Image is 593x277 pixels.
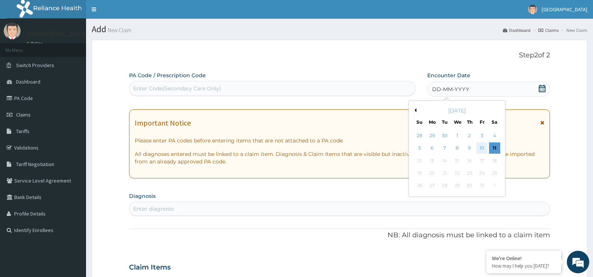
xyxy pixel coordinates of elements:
[135,150,544,165] p: All diagnoses entered must be linked to a claim item. Diagnosis & Claim Items that are visible bu...
[16,128,30,135] span: Tariffs
[413,108,416,112] button: Previous Month
[432,85,469,93] span: DD-MM-YYYY
[503,27,531,33] a: Dashboard
[129,231,550,240] p: NB: All diagnosis must be linked to a claim item
[439,130,450,141] div: Choose Tuesday, September 30th, 2025
[476,180,487,192] div: Not available Friday, October 31st, 2025
[464,130,475,141] div: Choose Thursday, October 2nd, 2025
[464,180,475,192] div: Not available Thursday, October 30th, 2025
[135,119,191,127] h1: Important Notice
[43,88,103,163] span: We're online!
[489,130,500,141] div: Choose Saturday, October 4th, 2025
[452,143,463,154] div: Choose Wednesday, October 8th, 2025
[427,168,438,179] div: Not available Monday, October 20th, 2025
[26,30,88,37] p: [GEOGRAPHIC_DATA]
[414,155,425,166] div: Not available Sunday, October 12th, 2025
[464,143,475,154] div: Choose Thursday, October 9th, 2025
[129,51,550,60] p: Step 2 of 2
[414,180,425,192] div: Not available Sunday, October 26th, 2025
[559,27,587,33] li: New Claim
[492,263,556,269] p: How may I help you today?
[14,37,30,56] img: d_794563401_company_1708531726252_794563401
[441,119,448,125] div: Tu
[476,168,487,179] div: Not available Friday, October 24th, 2025
[452,155,463,166] div: Not available Wednesday, October 15th, 2025
[452,168,463,179] div: Not available Wednesday, October 22nd, 2025
[464,168,475,179] div: Not available Thursday, October 23rd, 2025
[542,6,587,13] span: [GEOGRAPHIC_DATA]
[538,27,559,33] a: Claims
[129,192,156,200] label: Diagnosis
[133,205,174,213] div: Enter diagnosis
[416,119,423,125] div: Su
[414,143,425,154] div: Choose Sunday, October 5th, 2025
[489,143,500,154] div: Choose Saturday, October 11th, 2025
[439,143,450,154] div: Choose Tuesday, October 7th, 2025
[452,180,463,192] div: Not available Wednesday, October 29th, 2025
[452,130,463,141] div: Choose Wednesday, October 1st, 2025
[476,143,487,154] div: Choose Friday, October 10th, 2025
[439,168,450,179] div: Not available Tuesday, October 21st, 2025
[413,130,501,192] div: month 2025-10
[16,111,31,118] span: Claims
[439,180,450,192] div: Not available Tuesday, October 28th, 2025
[489,180,500,192] div: Not available Saturday, November 1st, 2025
[412,107,502,114] div: [DATE]
[39,42,126,52] div: Chat with us now
[135,137,544,144] p: Please enter PA codes before entering items that are not attached to a PA code
[16,62,54,69] span: Switch Providers
[454,119,460,125] div: We
[129,72,206,79] label: PA Code / Prescription Code
[133,85,221,92] div: Enter Code(Secondary Care Only)
[92,24,587,34] h1: Add
[427,130,438,141] div: Choose Monday, September 29th, 2025
[4,22,21,39] img: User Image
[4,192,143,218] textarea: Type your message and hit 'Enter'
[427,155,438,166] div: Not available Monday, October 13th, 2025
[16,78,40,85] span: Dashboard
[414,168,425,179] div: Not available Sunday, October 19th, 2025
[427,143,438,154] div: Choose Monday, October 6th, 2025
[106,27,131,33] small: New Claim
[414,130,425,141] div: Choose Sunday, September 28th, 2025
[467,119,473,125] div: Th
[528,5,537,14] img: User Image
[427,180,438,192] div: Not available Monday, October 27th, 2025
[26,41,44,46] a: Online
[439,155,450,166] div: Not available Tuesday, October 14th, 2025
[489,155,500,166] div: Not available Saturday, October 18th, 2025
[123,4,141,22] div: Minimize live chat window
[491,119,498,125] div: Sa
[429,119,435,125] div: Mo
[489,168,500,179] div: Not available Saturday, October 25th, 2025
[492,255,556,262] div: We're Online!
[464,155,475,166] div: Not available Thursday, October 16th, 2025
[16,161,54,168] span: Tariff Negotiation
[427,72,470,79] label: Encounter Date
[476,130,487,141] div: Choose Friday, October 3rd, 2025
[476,155,487,166] div: Not available Friday, October 17th, 2025
[129,264,171,272] h3: Claim Items
[479,119,485,125] div: Fr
